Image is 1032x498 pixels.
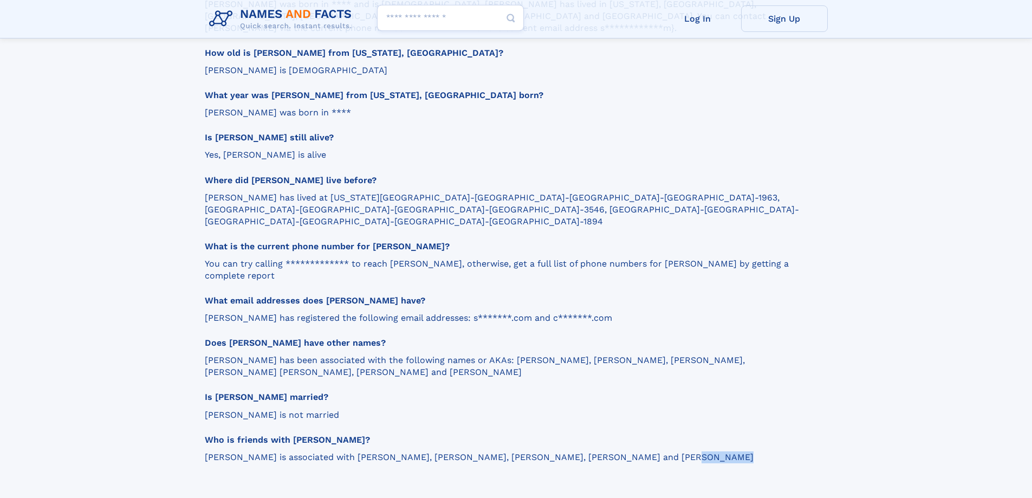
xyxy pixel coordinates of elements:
h3: What year was [PERSON_NAME] from [US_STATE], [GEOGRAPHIC_DATA] born? [205,89,818,101]
p: You can try calling ************* to reach [PERSON_NAME], otherwise, get a full list of phone num... [205,258,818,282]
h3: Is [PERSON_NAME] married? [205,391,818,403]
button: Search Button [498,5,524,31]
p: [PERSON_NAME] is [DEMOGRAPHIC_DATA] [205,64,818,76]
h3: Does [PERSON_NAME] have other names? [205,337,818,349]
a: Log In [654,5,741,32]
p: [PERSON_NAME] has lived at [US_STATE][GEOGRAPHIC_DATA]-[GEOGRAPHIC_DATA]-[GEOGRAPHIC_DATA]-[GEOGR... [205,192,818,228]
p: [PERSON_NAME] has been associated with the following names or AKAs: [PERSON_NAME], [PERSON_NAME],... [205,354,818,378]
h3: What email addresses does [PERSON_NAME] have? [205,295,818,307]
h3: Where did [PERSON_NAME] live before? [205,174,818,186]
h3: How old is [PERSON_NAME] from [US_STATE], [GEOGRAPHIC_DATA]? [205,47,818,59]
p: Yes, [PERSON_NAME] is alive [205,149,818,161]
h3: Is [PERSON_NAME] still alive? [205,132,818,144]
h3: Who is friends with [PERSON_NAME]? [205,434,818,446]
img: Logo Names and Facts [205,4,361,34]
h3: What is the current phone number for [PERSON_NAME]? [205,241,818,253]
p: [PERSON_NAME] is not married [205,409,818,421]
input: search input [377,5,524,31]
p: [PERSON_NAME] was born in **** [205,107,818,119]
p: [PERSON_NAME] is associated with [PERSON_NAME], [PERSON_NAME], [PERSON_NAME], [PERSON_NAME] and [... [205,451,818,463]
a: Sign Up [741,5,828,32]
p: [PERSON_NAME] has registered the following email addresses: s*******.com and c*******.com [205,312,818,324]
